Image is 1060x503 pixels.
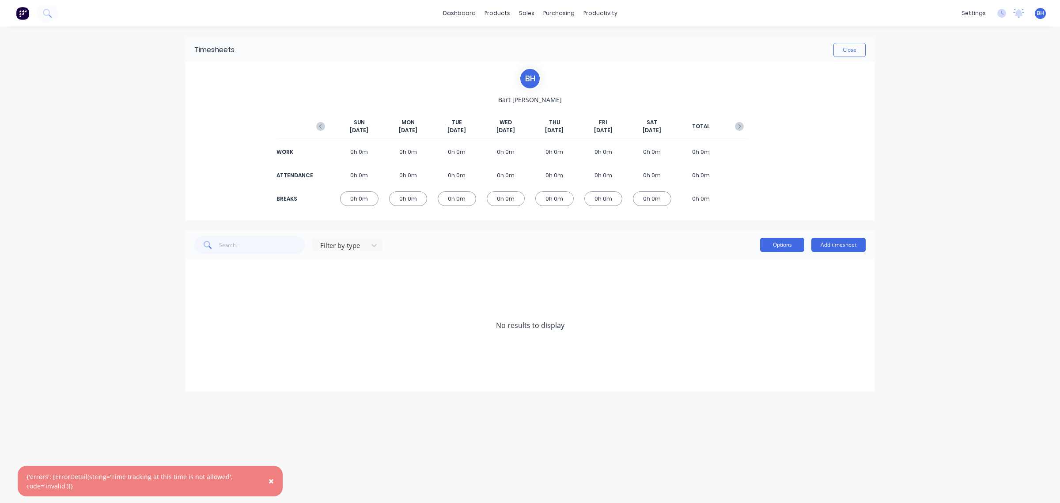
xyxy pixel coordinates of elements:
[535,191,574,206] div: 0h 0m
[340,191,379,206] div: 0h 0m
[401,118,415,126] span: MON
[340,168,379,183] div: 0h 0m
[269,475,274,487] span: ×
[535,168,574,183] div: 0h 0m
[584,191,623,206] div: 0h 0m
[682,145,720,159] div: 0h 0m
[260,471,283,492] button: Close
[760,238,804,252] button: Options
[185,259,874,392] div: No results to display
[633,145,671,159] div: 0h 0m
[276,195,312,203] div: BREAKS
[276,171,312,179] div: ATTENDANCE
[389,145,428,159] div: 0h 0m
[1037,9,1044,17] span: BH
[447,126,466,134] span: [DATE]
[340,145,379,159] div: 0h 0m
[647,118,657,126] span: SAT
[194,45,235,55] div: Timesheets
[487,145,525,159] div: 0h 0m
[957,7,990,20] div: settings
[480,7,515,20] div: products
[535,145,574,159] div: 0h 0m
[16,7,29,20] img: Factory
[633,191,671,206] div: 0h 0m
[692,122,710,130] span: TOTAL
[487,191,525,206] div: 0h 0m
[579,7,622,20] div: productivity
[439,7,480,20] a: dashboard
[594,126,613,134] span: [DATE]
[682,191,720,206] div: 0h 0m
[549,118,560,126] span: THU
[539,7,579,20] div: purchasing
[498,95,562,104] span: Bart [PERSON_NAME]
[399,126,417,134] span: [DATE]
[515,7,539,20] div: sales
[519,68,541,90] div: B H
[584,168,623,183] div: 0h 0m
[487,168,525,183] div: 0h 0m
[500,118,512,126] span: WED
[438,145,476,159] div: 0h 0m
[545,126,564,134] span: [DATE]
[599,118,607,126] span: FRI
[389,191,428,206] div: 0h 0m
[496,126,515,134] span: [DATE]
[643,126,661,134] span: [DATE]
[682,168,720,183] div: 0h 0m
[438,168,476,183] div: 0h 0m
[350,126,368,134] span: [DATE]
[584,145,623,159] div: 0h 0m
[811,238,866,252] button: Add timesheet
[833,43,866,57] button: Close
[354,118,365,126] span: SUN
[219,236,305,254] input: Search...
[26,472,256,491] div: {'errors': [ErrorDetail(string='Time tracking at this time is not allowed', code='invalid')]}
[276,148,312,156] div: WORK
[452,118,462,126] span: TUE
[633,168,671,183] div: 0h 0m
[389,168,428,183] div: 0h 0m
[438,191,476,206] div: 0h 0m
